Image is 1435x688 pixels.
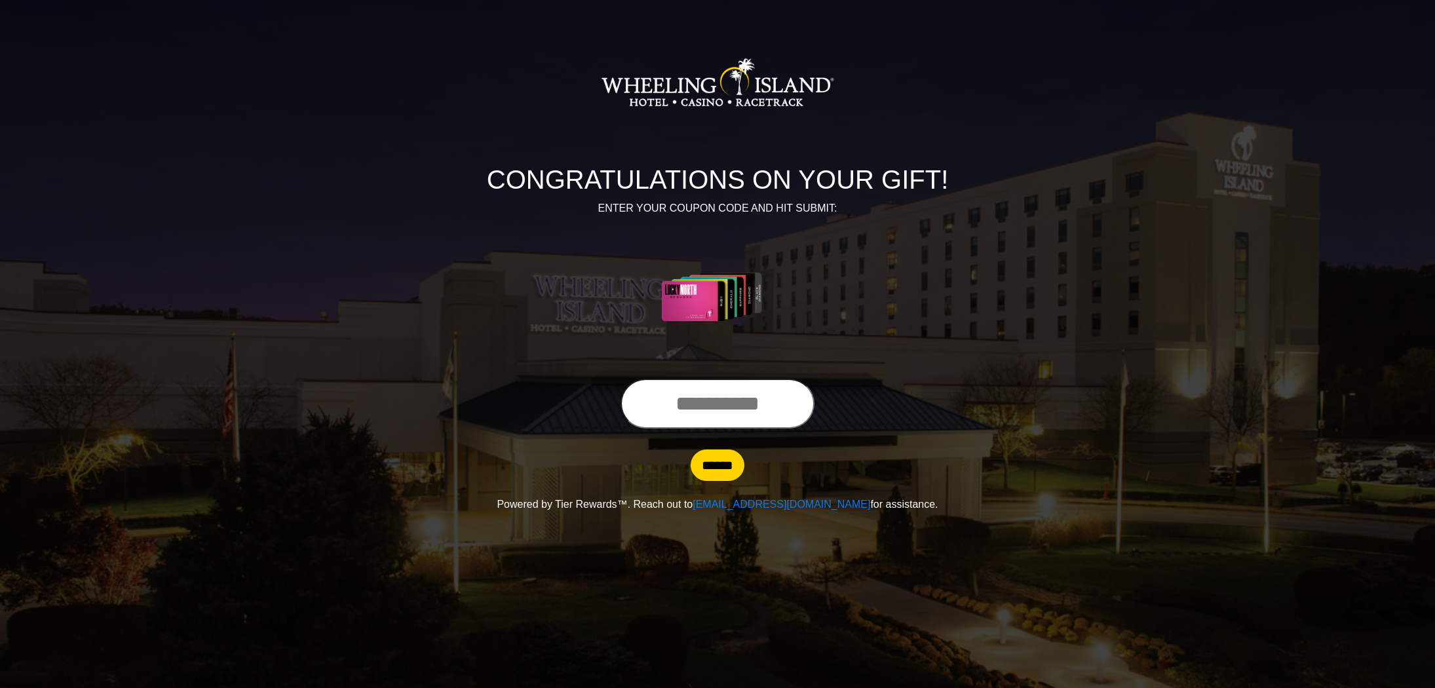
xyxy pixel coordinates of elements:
img: Center Image [630,232,805,363]
span: Powered by Tier Rewards™. Reach out to for assistance. [497,499,938,510]
img: Logo [601,17,834,148]
h1: CONGRATULATIONS ON YOUR GIFT! [354,164,1081,195]
p: ENTER YOUR COUPON CODE AND HIT SUBMIT: [354,201,1081,216]
a: [EMAIL_ADDRESS][DOMAIN_NAME] [693,499,870,510]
